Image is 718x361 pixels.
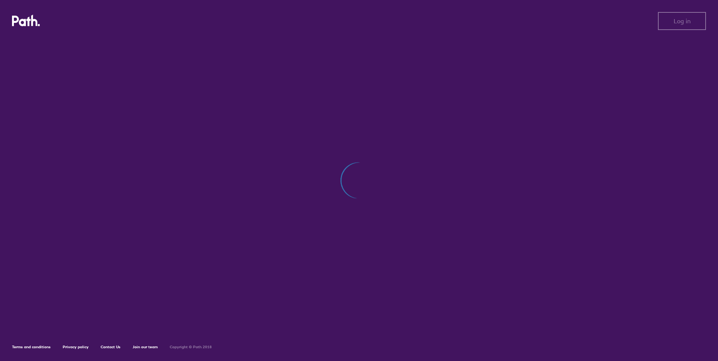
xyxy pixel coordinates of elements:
button: Log in [658,12,706,30]
h6: Copyright © Path 2018 [170,345,212,349]
a: Privacy policy [63,344,89,349]
a: Contact Us [101,344,121,349]
span: Log in [674,18,691,24]
a: Terms and conditions [12,344,51,349]
a: Join our team [133,344,158,349]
